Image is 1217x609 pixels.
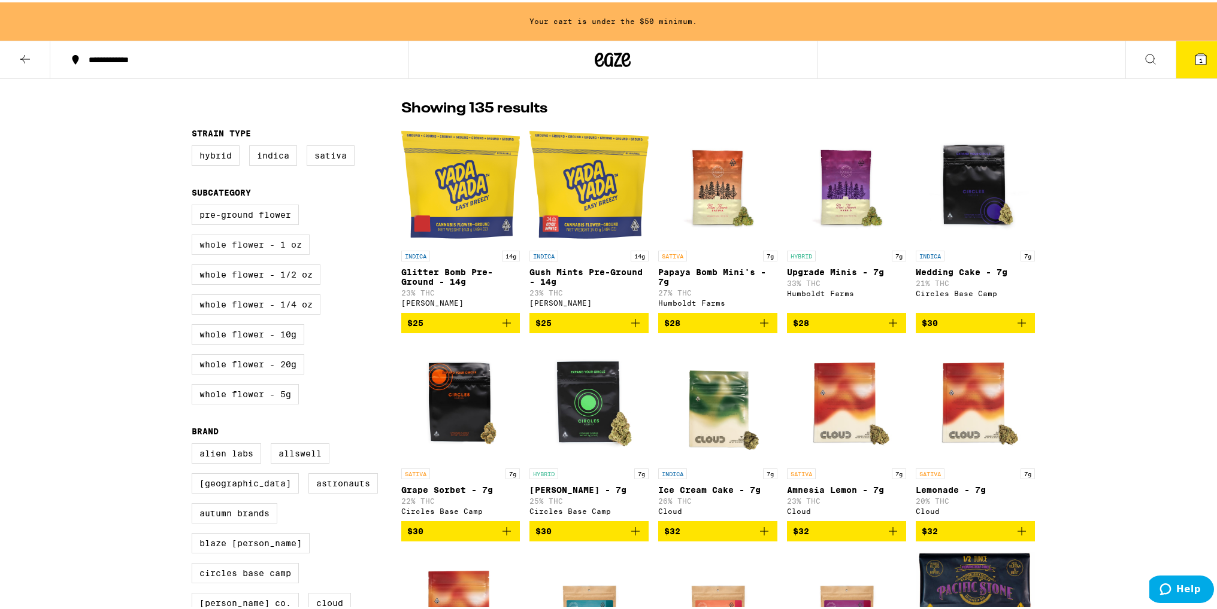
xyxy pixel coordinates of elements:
[401,495,520,503] p: 22% THC
[793,524,809,534] span: $32
[892,466,906,477] p: 7g
[529,123,649,310] a: Open page for Gush Mints Pre-Ground - 14g from Yada Yada
[192,561,299,581] label: Circles Base Camp
[892,248,906,259] p: 7g
[787,505,906,513] div: Cloud
[192,232,310,252] label: Whole Flower - 1 oz
[192,471,299,491] label: [GEOGRAPHIC_DATA]
[916,310,1035,331] button: Add to bag
[916,519,1035,539] button: Add to bag
[658,340,777,519] a: Open page for Ice Cream Cake - 7g from Cloud
[401,519,520,539] button: Add to bag
[787,123,906,310] a: Open page for Upgrade Minis - 7g from Humboldt Farms
[658,310,777,331] button: Add to bag
[658,495,777,503] p: 26% THC
[787,340,906,460] img: Cloud - Amnesia Lemon - 7g
[529,310,649,331] button: Add to bag
[308,471,378,491] label: Astronauts
[916,248,944,259] p: INDICA
[535,316,552,325] span: $25
[916,505,1035,513] div: Cloud
[763,248,777,259] p: 7g
[192,185,251,195] legend: Subcategory
[916,495,1035,503] p: 20% THC
[529,483,649,492] p: [PERSON_NAME] - 7g
[192,352,304,372] label: Whole Flower - 20g
[658,297,777,304] div: Humboldt Farms
[658,519,777,539] button: Add to bag
[529,265,649,284] p: Gush Mints Pre-Ground - 14g
[401,265,520,284] p: Glitter Bomb Pre-Ground - 14g
[401,466,430,477] p: SATIVA
[664,316,680,325] span: $28
[401,297,520,304] div: [PERSON_NAME]
[631,248,649,259] p: 14g
[793,316,809,325] span: $28
[401,248,430,259] p: INDICA
[658,340,777,460] img: Cloud - Ice Cream Cake - 7g
[192,382,299,402] label: Whole Flower - 5g
[529,505,649,513] div: Circles Base Camp
[529,287,649,294] p: 23% THC
[192,143,240,163] label: Hybrid
[502,248,520,259] p: 14g
[529,297,649,304] div: [PERSON_NAME]
[634,466,649,477] p: 7g
[1021,466,1035,477] p: 7g
[407,524,423,534] span: $30
[787,483,906,492] p: Amnesia Lemon - 7g
[401,483,520,492] p: Grape Sorbet - 7g
[529,123,649,242] img: Yada Yada - Gush Mints Pre-Ground - 14g
[658,287,777,294] p: 27% THC
[401,505,520,513] div: Circles Base Camp
[787,265,906,275] p: Upgrade Minis - 7g
[658,466,687,477] p: INDICA
[658,123,777,242] img: Humboldt Farms - Papaya Bomb Mini's - 7g
[787,519,906,539] button: Add to bag
[922,316,938,325] span: $30
[401,340,520,460] img: Circles Base Camp - Grape Sorbet - 7g
[529,495,649,503] p: 25% THC
[916,340,1035,460] img: Cloud - Lemonade - 7g
[401,123,520,242] img: Yada Yada - Glitter Bomb Pre-Ground - 14g
[916,340,1035,519] a: Open page for Lemonade - 7g from Cloud
[192,424,219,434] legend: Brand
[664,524,680,534] span: $32
[192,292,320,312] label: Whole Flower - 1/4 oz
[192,262,320,282] label: Whole Flower - 1/2 oz
[249,143,297,163] label: Indica
[916,123,1035,310] a: Open page for Wedding Cake - 7g from Circles Base Camp
[787,310,906,331] button: Add to bag
[787,495,906,503] p: 23% THC
[787,277,906,285] p: 33% THC
[658,248,687,259] p: SATIVA
[916,265,1035,275] p: Wedding Cake - 7g
[916,483,1035,492] p: Lemonade - 7g
[916,123,1035,242] img: Circles Base Camp - Wedding Cake - 7g
[916,277,1035,285] p: 21% THC
[763,466,777,477] p: 7g
[307,143,355,163] label: Sativa
[1021,248,1035,259] p: 7g
[401,123,520,310] a: Open page for Glitter Bomb Pre-Ground - 14g from Yada Yada
[658,505,777,513] div: Cloud
[916,287,1035,295] div: Circles Base Camp
[192,202,299,223] label: Pre-ground Flower
[658,483,777,492] p: Ice Cream Cake - 7g
[401,287,520,294] p: 23% THC
[916,466,944,477] p: SATIVA
[192,441,261,461] label: Alien Labs
[407,316,423,325] span: $25
[192,501,277,521] label: Autumn Brands
[192,126,251,136] legend: Strain Type
[787,466,816,477] p: SATIVA
[529,248,558,259] p: INDICA
[1149,573,1214,603] iframe: Opens a widget where you can find more information
[529,340,649,519] a: Open page for Banana Bliss - 7g from Circles Base Camp
[505,466,520,477] p: 7g
[787,248,816,259] p: HYBRID
[787,340,906,519] a: Open page for Amnesia Lemon - 7g from Cloud
[192,531,310,551] label: Blaze [PERSON_NAME]
[192,322,304,342] label: Whole Flower - 10g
